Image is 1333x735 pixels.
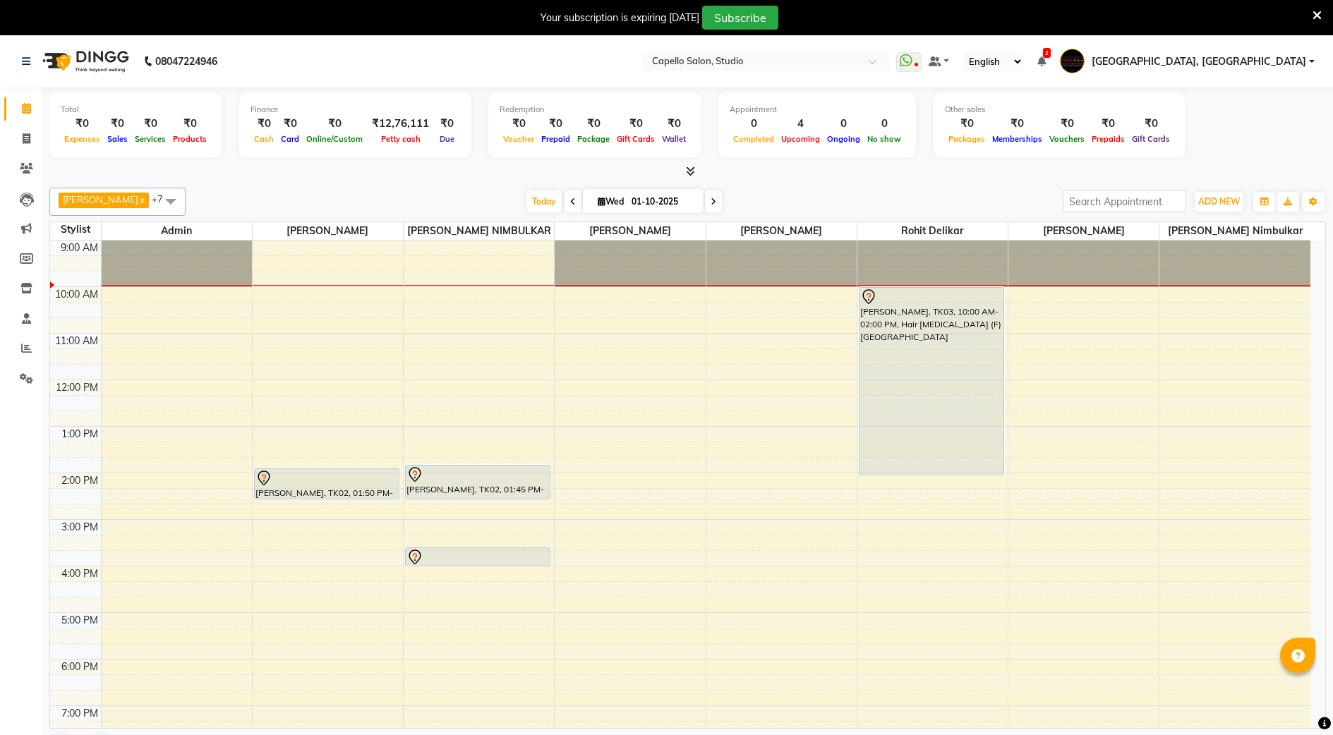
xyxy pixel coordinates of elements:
[1046,116,1088,132] div: ₹0
[500,116,538,132] div: ₹0
[53,380,101,395] div: 12:00 PM
[253,222,403,240] span: [PERSON_NAME]
[1088,116,1128,132] div: ₹0
[613,134,658,144] span: Gift Cards
[1063,190,1186,212] input: Search Appointment
[730,134,778,144] span: Completed
[59,473,101,488] div: 2:00 PM
[500,104,689,116] div: Redemption
[169,134,210,144] span: Products
[138,194,145,205] a: x
[824,134,864,144] span: Ongoing
[1198,196,1240,207] span: ADD NEW
[104,134,131,144] span: Sales
[989,134,1046,144] span: Memberships
[131,134,169,144] span: Services
[406,548,550,566] div: [PERSON_NAME], TK01, 03:30 PM-03:55 PM, Full Arms [GEOGRAPHIC_DATA]
[63,194,138,205] span: [PERSON_NAME]
[59,660,101,674] div: 6:00 PM
[500,134,538,144] span: Voucher
[404,222,554,240] span: [PERSON_NAME] NIMBULKAR
[574,134,613,144] span: Package
[58,241,101,255] div: 9:00 AM
[1088,134,1128,144] span: Prepaids
[526,190,562,212] span: Today
[1046,134,1088,144] span: Vouchers
[541,11,699,25] div: Your subscription is expiring [DATE]
[658,134,689,144] span: Wallet
[538,134,574,144] span: Prepaid
[945,134,989,144] span: Packages
[658,116,689,132] div: ₹0
[52,334,101,348] div: 11:00 AM
[864,116,905,132] div: 0
[824,116,864,132] div: 0
[152,193,174,205] span: +7
[730,116,778,132] div: 0
[251,104,459,116] div: Finance
[1043,48,1051,58] span: 2
[1008,222,1159,240] span: [PERSON_NAME]
[251,134,277,144] span: Cash
[1195,192,1243,212] button: ADD NEW
[627,191,698,212] input: 2025-10-01
[59,613,101,628] div: 5:00 PM
[538,116,574,132] div: ₹0
[59,706,101,721] div: 7:00 PM
[102,222,252,240] span: Admin
[277,134,303,144] span: Card
[1037,55,1046,68] a: 2
[36,42,133,81] img: logo
[945,104,1174,116] div: Other sales
[857,222,1008,240] span: Rohit delikar
[1128,116,1174,132] div: ₹0
[61,134,104,144] span: Expenses
[131,116,169,132] div: ₹0
[378,134,424,144] span: Petty cash
[406,466,550,499] div: [PERSON_NAME], TK02, 01:45 PM-02:30 PM, EXPERT CLEANSE PRO FACIAL(SKEYNDOR)
[366,116,435,132] div: ₹12,76,111
[277,116,303,132] div: ₹0
[613,116,658,132] div: ₹0
[436,134,458,144] span: Due
[778,116,824,132] div: 4
[251,116,277,132] div: ₹0
[1159,222,1310,240] span: [PERSON_NAME] nimbulkar
[61,116,104,132] div: ₹0
[989,116,1046,132] div: ₹0
[702,6,778,30] button: Subscribe
[555,222,705,240] span: [PERSON_NAME]
[104,116,131,132] div: ₹0
[59,566,101,581] div: 4:00 PM
[303,116,366,132] div: ₹0
[255,469,399,499] div: [PERSON_NAME], TK02, 01:50 PM-02:30 PM, Global Colour (F)
[1092,54,1306,69] span: [GEOGRAPHIC_DATA], [GEOGRAPHIC_DATA]
[435,116,459,132] div: ₹0
[59,427,101,442] div: 1:00 PM
[706,222,857,240] span: [PERSON_NAME]
[864,134,905,144] span: No show
[859,288,1003,475] div: [PERSON_NAME], TK03, 10:00 AM-02:00 PM, Hair [MEDICAL_DATA] (F)[GEOGRAPHIC_DATA]
[945,116,989,132] div: ₹0
[169,116,210,132] div: ₹0
[59,520,101,535] div: 3:00 PM
[778,134,824,144] span: Upcoming
[1060,49,1085,73] img: Capello Studio, Shivaji Nagar
[574,116,613,132] div: ₹0
[303,134,366,144] span: Online/Custom
[52,287,101,302] div: 10:00 AM
[61,104,210,116] div: Total
[730,104,905,116] div: Appointment
[1128,134,1174,144] span: Gift Cards
[155,42,217,81] b: 08047224946
[50,222,101,237] div: Stylist
[594,196,627,207] span: Wed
